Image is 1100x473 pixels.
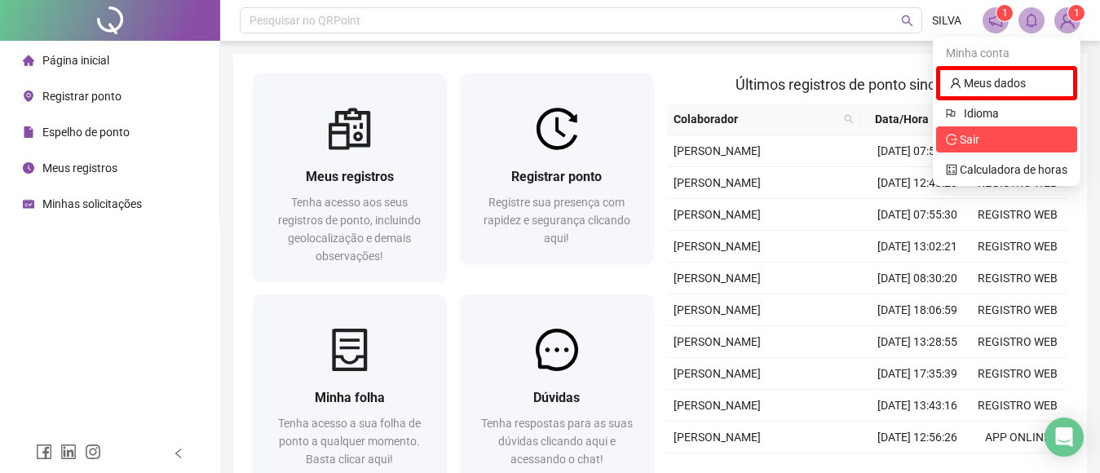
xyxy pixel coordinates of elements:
[674,399,761,412] span: [PERSON_NAME]
[315,390,385,405] span: Minha folha
[1045,418,1084,457] div: Open Intercom Messenger
[42,54,109,67] span: Página inicial
[42,197,142,210] span: Minhas solicitações
[967,231,1067,263] td: REGISTRO WEB
[674,431,761,444] span: [PERSON_NAME]
[23,55,34,66] span: home
[967,422,1067,453] td: APP ONLINE
[36,444,52,460] span: facebook
[1055,8,1080,33] img: 69732
[674,303,761,316] span: [PERSON_NAME]
[278,196,421,263] span: Tenha acesso aos seus registros de ponto, incluindo geolocalização e demais observações!
[85,444,101,460] span: instagram
[932,11,961,29] span: SILVA
[860,104,957,135] th: Data/Hora
[674,144,761,157] span: [PERSON_NAME]
[867,390,967,422] td: [DATE] 13:43:16
[867,422,967,453] td: [DATE] 12:56:26
[936,40,1077,66] div: Minha conta
[1002,7,1008,19] span: 1
[946,104,957,122] span: flag
[967,390,1067,422] td: REGISTRO WEB
[23,91,34,102] span: environment
[674,208,761,221] span: [PERSON_NAME]
[867,199,967,231] td: [DATE] 07:55:30
[173,448,184,459] span: left
[946,163,1067,176] a: calculator Calculadora de horas
[278,417,421,466] span: Tenha acesso a sua folha de ponto a qualquer momento. Basta clicar aqui!
[960,133,979,146] span: Sair
[867,110,938,128] span: Data/Hora
[23,126,34,138] span: file
[867,167,967,199] td: [DATE] 12:43:23
[964,104,1058,122] span: Idioma
[674,367,761,380] span: [PERSON_NAME]
[23,198,34,210] span: schedule
[484,196,630,245] span: Registre sua presença com rapidez e segurança clicando aqui!
[901,15,913,27] span: search
[42,90,121,103] span: Registrar ponto
[867,358,967,390] td: [DATE] 17:35:39
[674,240,761,253] span: [PERSON_NAME]
[674,110,837,128] span: Colaborador
[967,263,1067,294] td: REGISTRO WEB
[1074,7,1080,19] span: 1
[511,169,602,184] span: Registrar ponto
[867,135,967,167] td: [DATE] 07:51:41
[967,358,1067,390] td: REGISTRO WEB
[844,114,854,124] span: search
[533,390,580,405] span: Dúvidas
[967,199,1067,231] td: REGISTRO WEB
[42,161,117,175] span: Meus registros
[253,73,447,281] a: Meus registrosTenha acesso aos seus registros de ponto, incluindo geolocalização e demais observa...
[674,335,761,348] span: [PERSON_NAME]
[460,73,654,263] a: Registrar pontoRegistre sua presença com rapidez e segurança clicando aqui!
[867,263,967,294] td: [DATE] 08:30:20
[481,417,633,466] span: Tenha respostas para as suas dúvidas clicando aqui e acessando o chat!
[674,176,761,189] span: [PERSON_NAME]
[950,77,1026,90] a: user Meus dados
[946,134,957,145] span: logout
[23,162,34,174] span: clock-circle
[736,76,999,93] span: Últimos registros de ponto sincronizados
[867,326,967,358] td: [DATE] 13:28:55
[1024,13,1039,28] span: bell
[867,294,967,326] td: [DATE] 18:06:59
[1068,5,1085,21] sup: Atualize o seu contato no menu Meus Dados
[867,231,967,263] td: [DATE] 13:02:21
[841,107,857,131] span: search
[42,126,130,139] span: Espelho de ponto
[967,294,1067,326] td: REGISTRO WEB
[996,5,1013,21] sup: 1
[674,272,761,285] span: [PERSON_NAME]
[967,326,1067,358] td: REGISTRO WEB
[988,13,1003,28] span: notification
[306,169,394,184] span: Meus registros
[60,444,77,460] span: linkedin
